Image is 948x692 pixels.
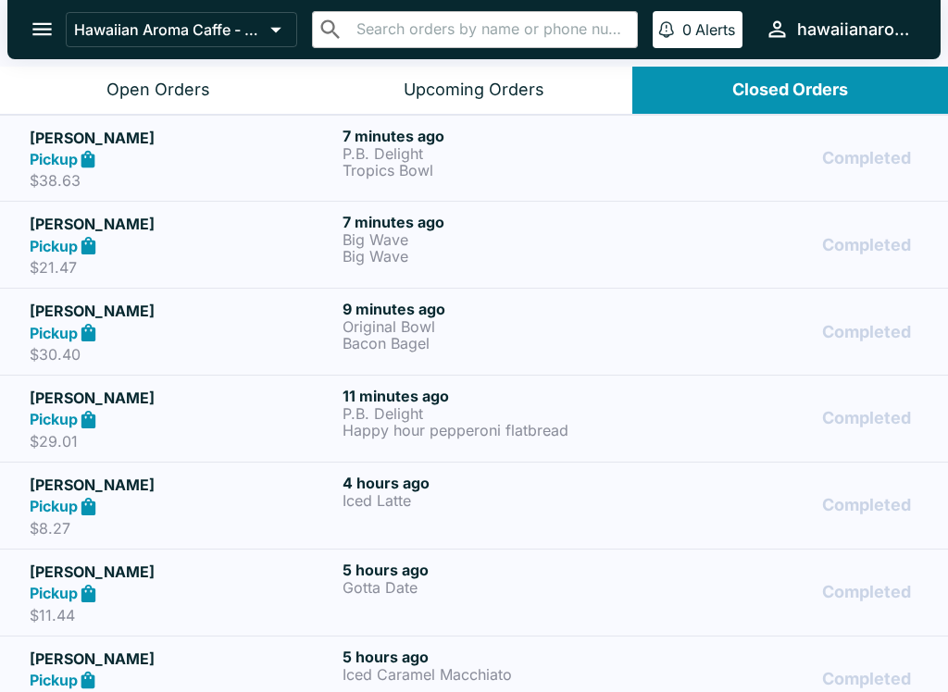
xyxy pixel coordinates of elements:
p: Happy hour pepperoni flatbread [343,422,648,439]
h6: 7 minutes ago [343,127,648,145]
p: Bacon Bagel [343,335,648,352]
strong: Pickup [30,324,78,342]
strong: Pickup [30,410,78,428]
h6: 4 hours ago [343,474,648,492]
div: Upcoming Orders [404,80,544,101]
div: Open Orders [106,80,210,101]
button: hawaiianaromacaffe [757,9,918,49]
h5: [PERSON_NAME] [30,648,335,670]
button: open drawer [19,6,66,53]
p: Hawaiian Aroma Caffe - Waikiki Beachcomber [74,20,263,39]
button: Hawaiian Aroma Caffe - Waikiki Beachcomber [66,12,297,47]
strong: Pickup [30,497,78,515]
p: Original Bowl [343,318,648,335]
h6: 11 minutes ago [343,387,648,405]
p: $11.44 [30,606,335,624]
p: Alerts [695,20,735,39]
strong: Pickup [30,671,78,689]
p: Big Wave [343,248,648,265]
p: $29.01 [30,432,335,451]
p: Iced Latte [343,492,648,509]
strong: Pickup [30,237,78,255]
p: Big Wave [343,231,648,248]
p: P.B. Delight [343,405,648,422]
strong: Pickup [30,150,78,168]
strong: Pickup [30,584,78,602]
div: Closed Orders [732,80,848,101]
p: Tropics Bowl [343,162,648,179]
p: $8.27 [30,519,335,538]
p: Gotta Date [343,579,648,596]
input: Search orders by name or phone number [351,17,630,43]
p: Iced Caramel Macchiato [343,666,648,683]
p: 0 [682,20,692,39]
h5: [PERSON_NAME] [30,561,335,583]
h6: 5 hours ago [343,561,648,579]
p: $21.47 [30,258,335,277]
p: $38.63 [30,171,335,190]
h5: [PERSON_NAME] [30,387,335,409]
div: hawaiianaromacaffe [797,19,911,41]
h5: [PERSON_NAME] [30,474,335,496]
h6: 5 hours ago [343,648,648,666]
p: $30.40 [30,345,335,364]
h6: 7 minutes ago [343,213,648,231]
h5: [PERSON_NAME] [30,127,335,149]
h5: [PERSON_NAME] [30,213,335,235]
p: P.B. Delight [343,145,648,162]
h6: 9 minutes ago [343,300,648,318]
h5: [PERSON_NAME] [30,300,335,322]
